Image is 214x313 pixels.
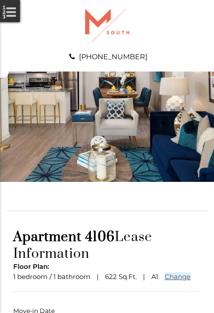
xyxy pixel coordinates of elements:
[105,272,117,281] span: 622
[79,53,147,61] a: [PHONE_NUMBER]
[13,262,49,271] span: Floor Plan:
[151,272,158,281] span: A1
[85,9,129,42] img: A graphic with a red M and the word SOUTH.
[165,272,191,281] a: Change
[13,229,201,262] h1: Lease Information
[13,272,90,281] span: 1 bedroom / 1 bathroom
[13,229,115,245] span: Apartment 4106
[119,272,137,281] span: Sq.Ft.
